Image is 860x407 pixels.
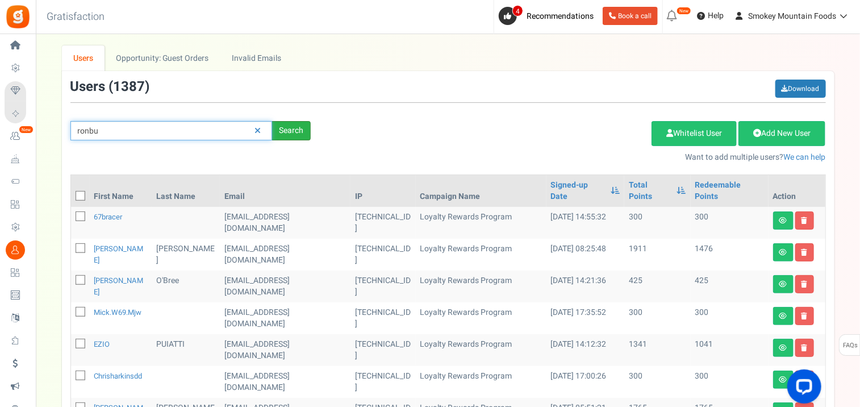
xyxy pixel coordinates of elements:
[62,45,105,71] a: Users
[603,7,658,25] a: Book a call
[350,366,416,398] td: [TECHNICAL_ID]
[90,175,152,207] th: First Name
[5,4,31,30] img: Gratisfaction
[94,307,142,318] a: mick.w69.mjw
[34,6,117,28] h3: Gratisfaction
[677,7,691,15] em: New
[350,239,416,271] td: [TECHNICAL_ID]
[152,334,219,366] td: PUIATTI
[551,180,606,202] a: Signed-up Date
[94,211,123,222] a: 67bracer
[801,281,808,288] i: Delete user
[220,302,350,334] td: customer
[691,302,769,334] td: 300
[779,281,787,288] i: View details
[546,271,625,302] td: [DATE] 14:21:36
[70,80,150,94] h3: Users ( )
[416,207,546,239] td: Loyalty Rewards Program
[775,80,826,98] a: Download
[801,217,808,224] i: Delete user
[779,249,787,256] i: View details
[629,180,671,202] a: Total Points
[695,180,764,202] a: Redeemable Points
[328,152,826,163] p: Want to add multiple users?
[249,121,266,141] a: Reset
[692,7,728,25] a: Help
[105,45,220,71] a: Opportunity: Guest Orders
[691,334,769,366] td: 1041
[416,366,546,398] td: Loyalty Rewards Program
[94,243,144,265] a: [PERSON_NAME]
[152,239,219,271] td: [PERSON_NAME]
[527,10,594,22] span: Recommendations
[94,275,144,297] a: [PERSON_NAME]
[350,207,416,239] td: [TECHNICAL_ID]
[769,175,825,207] th: Action
[801,344,808,351] i: Delete user
[416,271,546,302] td: Loyalty Rewards Program
[546,366,625,398] td: [DATE] 17:00:26
[114,77,145,97] span: 1387
[783,151,825,163] a: We can help
[350,334,416,366] td: [TECHNICAL_ID]
[624,302,690,334] td: 300
[70,121,272,140] input: Search by email or name
[691,207,769,239] td: 300
[19,126,34,134] em: New
[748,10,836,22] span: Smokey Mountain Foods
[5,127,31,146] a: New
[801,249,808,256] i: Delete user
[94,371,143,381] a: chrisharkinsdd
[499,7,598,25] a: 4 Recommendations
[416,239,546,271] td: Loyalty Rewards Program
[842,335,858,356] span: FAQs
[691,366,769,398] td: 300
[546,302,625,334] td: [DATE] 17:35:52
[220,271,350,302] td: customer
[416,334,546,366] td: Loyalty Rewards Program
[152,271,219,302] td: O'Bree
[705,10,724,22] span: Help
[350,175,416,207] th: IP
[546,207,625,239] td: [DATE] 14:55:32
[272,121,311,140] div: Search
[220,45,293,71] a: Invalid Emails
[416,175,546,207] th: Campaign Name
[220,239,350,271] td: customer
[624,239,690,271] td: 1911
[624,334,690,366] td: 1341
[94,339,110,350] a: EZIO
[691,239,769,271] td: 1476
[220,207,350,239] td: customer
[350,271,416,302] td: [TECHNICAL_ID]
[652,121,737,146] a: Whitelist User
[152,175,219,207] th: Last Name
[624,207,690,239] td: 300
[546,334,625,366] td: [DATE] 14:12:32
[738,121,825,146] a: Add New User
[801,313,808,319] i: Delete user
[220,334,350,366] td: customer
[350,302,416,334] td: [TECHNICAL_ID]
[512,5,523,16] span: 4
[779,313,787,319] i: View details
[546,239,625,271] td: [DATE] 08:25:48
[220,175,350,207] th: Email
[416,302,546,334] td: Loyalty Rewards Program
[624,271,690,302] td: 425
[691,271,769,302] td: 425
[220,366,350,398] td: customer
[779,344,787,351] i: View details
[779,217,787,224] i: View details
[624,366,690,398] td: 300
